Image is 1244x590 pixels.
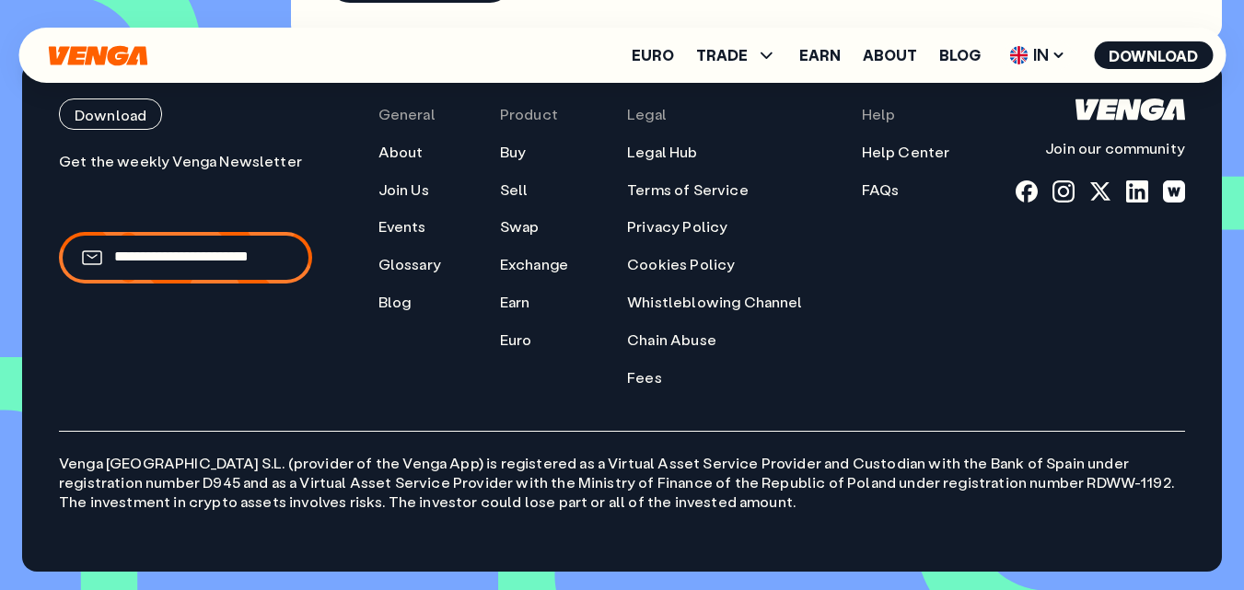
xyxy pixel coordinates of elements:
font: Buy [500,142,526,161]
button: Download [59,98,162,130]
p: Venga [GEOGRAPHIC_DATA] S.L. (provider of the Venga App) is registered as a Virtual Asset Service... [59,431,1185,511]
p: Get the weekly Venga Newsletter [59,152,312,171]
font: Swap [500,216,540,236]
a: x [1089,180,1111,202]
a: Earn [500,293,530,312]
a: Buy [500,143,526,162]
svg: Home [46,45,149,66]
img: flag-uk [1009,46,1028,64]
a: Download [59,98,312,130]
a: Join Us [378,180,429,200]
a: About [863,48,917,63]
a: Terms of Service [627,180,749,200]
a: Whistleblowing Channel [627,293,803,312]
a: Euro [500,330,532,350]
p: Join our community [1016,139,1185,158]
span: Help [862,105,896,124]
a: FAQs [862,180,900,200]
font: Download [75,105,146,124]
font: About [378,142,424,161]
a: fb [1016,180,1038,202]
a: About [378,143,424,162]
a: Euro [632,48,674,63]
a: Glossary [378,255,441,274]
button: Download [1094,41,1213,69]
a: Sell [500,180,529,200]
a: Privacy Policy [627,217,727,237]
span: IN [1003,40,1072,70]
span: General [378,105,436,124]
a: linkedin [1126,180,1148,202]
a: Earn [799,48,841,63]
span: TRADE [696,44,777,66]
span: Product [500,105,558,124]
svg: Home [1075,98,1185,121]
font: Euro [500,330,532,349]
a: Help Center [862,143,950,162]
a: Cookies Policy [627,255,735,274]
a: Swap [500,217,540,237]
a: warpcast [1163,180,1185,202]
font: Earn [500,292,530,311]
a: Legal Hub [627,143,697,162]
a: Blog [939,48,981,63]
a: Chain Abuse [627,330,716,350]
a: Fees [627,368,662,388]
a: Exchange [500,255,568,274]
font: Sell [500,179,529,199]
font: Blog [378,292,412,311]
span: Legal [627,105,667,124]
a: instagram [1052,180,1075,202]
font: IN [1033,43,1049,65]
a: Blog [378,293,412,312]
span: TRADE [696,48,748,63]
font: Exchange [500,254,568,273]
a: Events [378,217,426,237]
